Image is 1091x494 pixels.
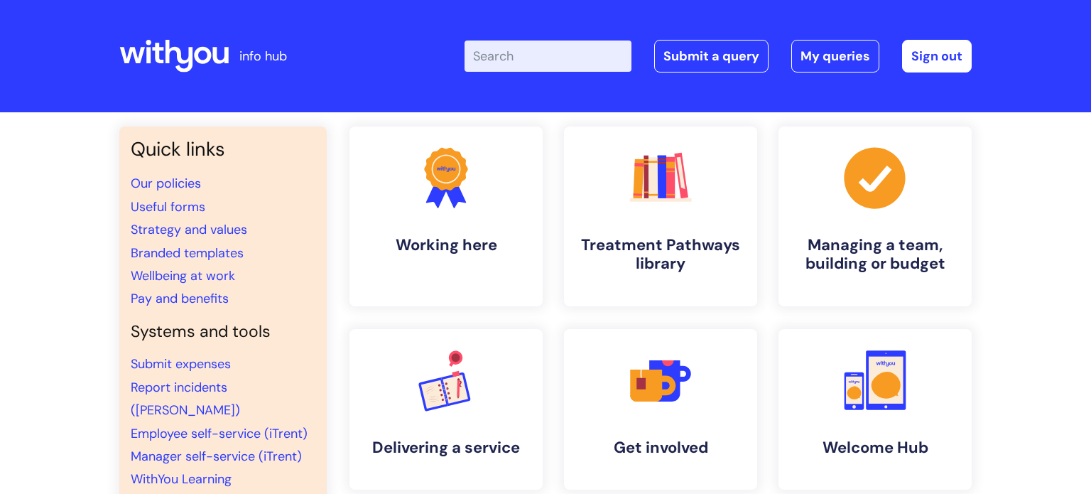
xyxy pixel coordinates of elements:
a: Useful forms [131,198,205,215]
h4: Treatment Pathways library [575,236,746,274]
input: Search [465,41,631,72]
h3: Quick links [131,138,315,161]
h4: Delivering a service [361,439,531,457]
a: Managing a team, building or budget [778,127,972,306]
a: Get involved [564,329,757,490]
a: Submit expenses [131,355,231,372]
a: WithYou Learning [131,471,232,488]
a: Branded templates [131,245,244,262]
a: Delivering a service [349,329,543,490]
a: My queries [791,40,879,73]
h4: Working here [361,236,531,254]
h4: Get involved [575,439,746,457]
h4: Managing a team, building or budget [790,236,960,274]
p: info hub [239,45,287,68]
a: Strategy and values [131,221,247,238]
a: Our policies [131,175,201,192]
a: Report incidents ([PERSON_NAME]) [131,379,240,419]
h4: Welcome Hub [790,439,960,457]
a: Pay and benefits [131,290,229,307]
div: | - [465,40,972,73]
a: Wellbeing at work [131,267,235,284]
a: Working here [349,127,543,306]
a: Employee self-service (iTrent) [131,425,308,442]
a: Sign out [902,40,972,73]
h4: Systems and tools [131,322,315,342]
a: Welcome Hub [778,329,972,490]
a: Treatment Pathways library [564,127,757,306]
a: Manager self-service (iTrent) [131,448,302,465]
a: Submit a query [654,40,769,73]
